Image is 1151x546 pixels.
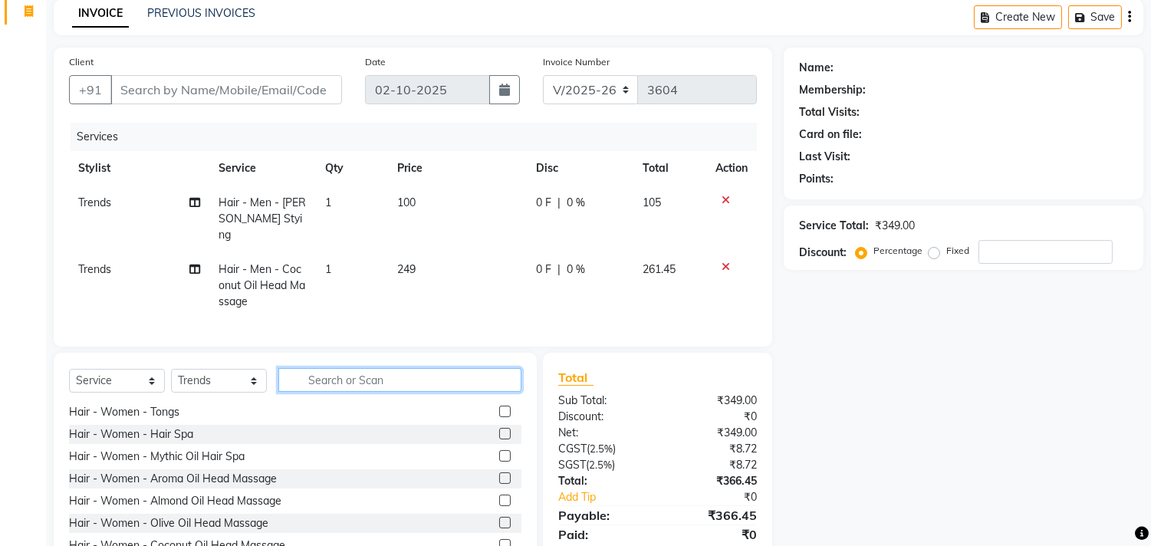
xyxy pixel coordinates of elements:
[69,449,245,465] div: Hair - Women - Mythic Oil Hair Spa
[799,127,862,143] div: Card on file:
[658,393,769,409] div: ₹349.00
[69,404,179,420] div: Hair - Women - Tongs
[567,195,585,211] span: 0 %
[69,55,94,69] label: Client
[658,409,769,425] div: ₹0
[69,426,193,442] div: Hair - Women - Hair Spa
[527,151,633,186] th: Disc
[547,409,658,425] div: Discount:
[219,262,305,308] span: Hair - Men - Coconut Oil Head Massage
[547,425,658,441] div: Net:
[558,458,586,472] span: SGST
[388,151,527,186] th: Price
[946,244,969,258] label: Fixed
[643,262,676,276] span: 261.45
[78,196,111,209] span: Trends
[799,171,834,187] div: Points:
[69,493,281,509] div: Hair - Women - Almond Oil Head Massage
[643,196,661,209] span: 105
[219,196,306,242] span: Hair - Men - [PERSON_NAME] Stying
[547,393,658,409] div: Sub Total:
[78,262,111,276] span: Trends
[547,441,658,457] div: ( )
[974,5,1062,29] button: Create New
[875,218,915,234] div: ₹349.00
[397,196,416,209] span: 100
[658,525,769,544] div: ₹0
[658,473,769,489] div: ₹366.45
[543,55,610,69] label: Invoice Number
[633,151,707,186] th: Total
[547,489,676,505] a: Add Tip
[69,151,209,186] th: Stylist
[706,151,757,186] th: Action
[69,471,277,487] div: Hair - Women - Aroma Oil Head Massage
[799,82,866,98] div: Membership:
[69,515,268,531] div: Hair - Women - Olive Oil Head Massage
[547,525,658,544] div: Paid:
[658,457,769,473] div: ₹8.72
[325,262,331,276] span: 1
[799,104,860,120] div: Total Visits:
[536,195,551,211] span: 0 F
[557,195,561,211] span: |
[589,459,612,471] span: 2.5%
[799,245,847,261] div: Discount:
[676,489,769,505] div: ₹0
[547,457,658,473] div: ( )
[547,506,658,525] div: Payable:
[147,6,255,20] a: PREVIOUS INVOICES
[316,151,387,186] th: Qty
[69,75,112,104] button: +91
[209,151,317,186] th: Service
[567,261,585,278] span: 0 %
[365,55,386,69] label: Date
[590,442,613,455] span: 2.5%
[799,149,850,165] div: Last Visit:
[71,123,768,151] div: Services
[110,75,342,104] input: Search by Name/Mobile/Email/Code
[799,60,834,76] div: Name:
[278,368,521,392] input: Search or Scan
[557,261,561,278] span: |
[1068,5,1122,29] button: Save
[536,261,551,278] span: 0 F
[558,370,594,386] span: Total
[658,441,769,457] div: ₹8.72
[325,196,331,209] span: 1
[397,262,416,276] span: 249
[547,473,658,489] div: Total:
[658,425,769,441] div: ₹349.00
[558,442,587,456] span: CGST
[658,506,769,525] div: ₹366.45
[799,218,869,234] div: Service Total:
[873,244,922,258] label: Percentage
